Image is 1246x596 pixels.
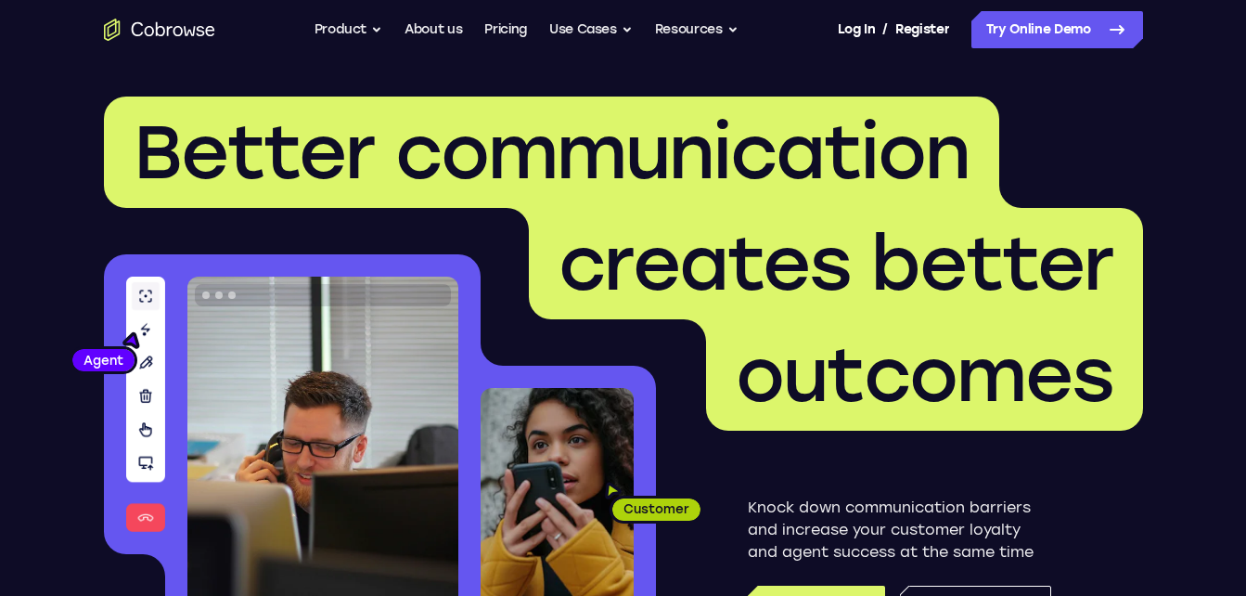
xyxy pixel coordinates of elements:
span: Better communication [134,108,970,197]
button: Resources [655,11,739,48]
span: outcomes [736,330,1113,420]
span: creates better [559,219,1113,308]
span: / [882,19,888,41]
a: Try Online Demo [971,11,1143,48]
a: Register [895,11,949,48]
button: Use Cases [549,11,633,48]
a: Log In [838,11,875,48]
a: Pricing [484,11,527,48]
a: Go to the home page [104,19,215,41]
p: Knock down communication barriers and increase your customer loyalty and agent success at the sam... [748,497,1051,564]
button: Product [315,11,383,48]
a: About us [405,11,462,48]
